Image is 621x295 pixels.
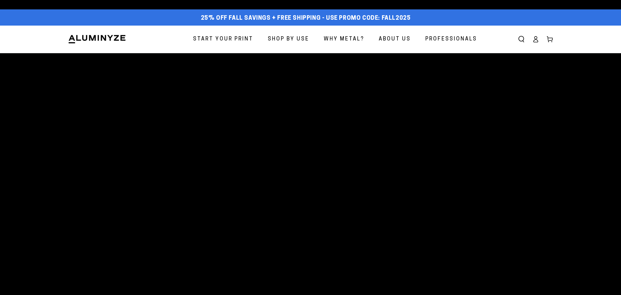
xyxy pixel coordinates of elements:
span: Shop By Use [268,35,309,44]
a: Why Metal? [319,31,369,48]
img: Aluminyze [68,34,126,44]
a: About Us [374,31,416,48]
span: Professionals [425,35,477,44]
span: Start Your Print [193,35,253,44]
a: Professionals [420,31,482,48]
span: 25% off FALL Savings + Free Shipping - Use Promo Code: FALL2025 [201,15,411,22]
span: Why Metal? [324,35,364,44]
a: Shop By Use [263,31,314,48]
summary: Search our site [514,32,528,46]
span: About Us [379,35,411,44]
a: Start Your Print [188,31,258,48]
